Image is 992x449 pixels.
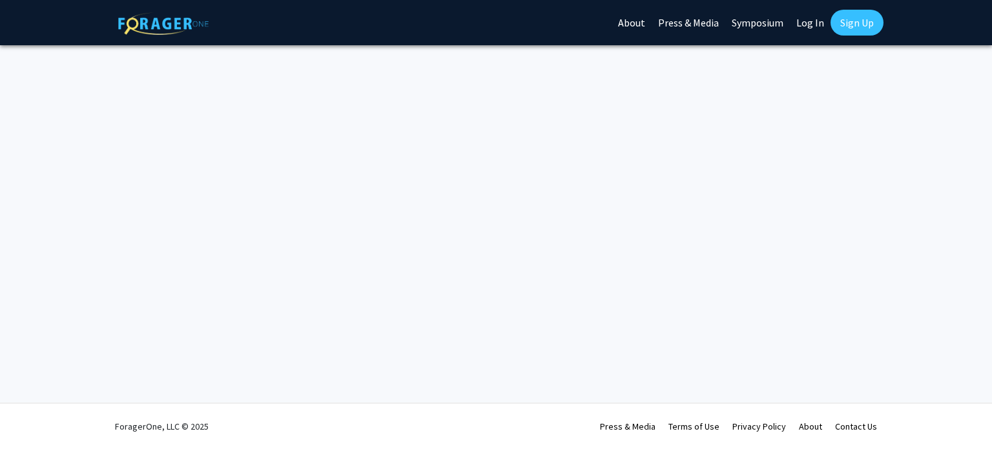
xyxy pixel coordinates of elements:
[600,421,656,432] a: Press & Media
[115,404,209,449] div: ForagerOne, LLC © 2025
[835,421,877,432] a: Contact Us
[831,10,883,36] a: Sign Up
[668,421,719,432] a: Terms of Use
[799,421,822,432] a: About
[118,12,209,35] img: ForagerOne Logo
[732,421,786,432] a: Privacy Policy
